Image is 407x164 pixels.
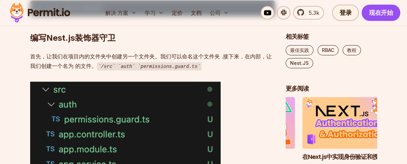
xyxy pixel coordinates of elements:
code: auth [117,62,136,71]
a: 文档 [188,6,204,20]
h3: 在Next.js中实现身份验证和授权 [302,152,394,161]
button: 学习 [142,6,166,20]
a: 登录 [332,5,359,21]
h2: 相关标签 [286,33,377,41]
a: 现在开始 [362,5,400,21]
font: 公司 [210,9,221,17]
a: RBAC [318,45,339,55]
a: 最佳实践 [286,45,313,55]
h2: 更多阅读 [286,85,377,93]
img: 许可证标志 [7,1,73,24]
font: 学习 [145,9,156,17]
a: 5.3k [293,6,324,20]
img: 在Next.js中实现身份验证和授权 [302,97,394,149]
a: 定价 [169,6,185,20]
span: 5.3k [305,9,319,17]
button: 公司 [207,6,231,20]
font: 首先，让我们在项目内的文件夹中创建另一个文件夹。我们可以命名这个文件夹 .接下来，在内部，让我们创建一个名为 的文件。 [30,53,272,69]
code: permissions.guard.ts [136,62,202,71]
a: Nest.JS [286,58,313,68]
button: 解决 方案 [103,6,139,20]
font: 解决 方案 [105,9,128,17]
code: /src [97,62,117,71]
h3: 在Nuxt.js中实现多租户 RBAC [204,152,295,161]
a: 教程 [343,45,361,55]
